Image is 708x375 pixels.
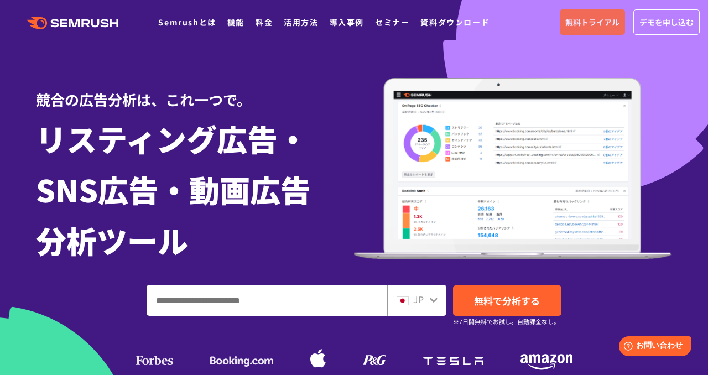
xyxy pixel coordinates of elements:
span: JP [413,293,424,306]
iframe: Help widget launcher [610,332,696,363]
span: 無料トライアル [565,16,619,28]
div: 競合の広告分析は、これ一つで。 [36,72,354,110]
span: 無料で分析する [474,294,540,308]
a: 導入事例 [330,17,364,28]
a: セミナー [375,17,409,28]
a: 機能 [227,17,244,28]
a: デモを申し込む [633,9,700,35]
a: 無料で分析する [453,285,561,316]
a: 資料ダウンロード [420,17,490,28]
small: ※7日間無料でお試し。自動課金なし。 [453,316,560,327]
input: ドメイン、キーワードまたはURLを入力してください [147,285,387,315]
a: 料金 [256,17,273,28]
a: Semrushとは [158,17,216,28]
a: 活用方法 [284,17,318,28]
span: デモを申し込む [639,16,694,28]
h1: リスティング広告・ SNS広告・動画広告 分析ツール [36,113,354,265]
a: 無料トライアル [560,9,625,35]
